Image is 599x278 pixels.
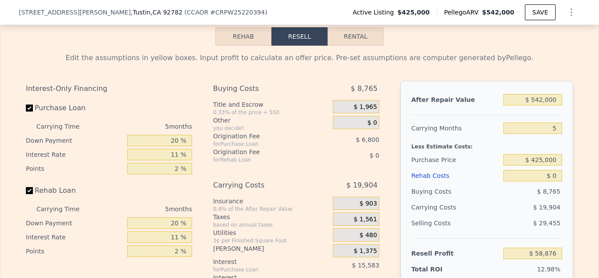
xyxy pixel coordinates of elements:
[213,257,311,266] div: Interest
[213,177,311,193] div: Carrying Costs
[444,8,482,17] span: Pellego ARV
[97,202,192,216] div: 5 months
[411,152,500,168] div: Purchase Price
[213,148,311,156] div: Origination Fee
[26,230,124,244] div: Interest Rate
[213,244,329,253] div: [PERSON_NAME]
[533,220,560,227] span: $ 29,455
[187,9,209,16] span: CCAOR
[411,136,562,152] div: Less Estimate Costs:
[482,9,514,16] span: $542,000
[353,247,377,255] span: $ 1,375
[351,81,378,97] span: $ 8,765
[271,27,328,46] button: Resell
[36,202,93,216] div: Carrying Time
[26,183,124,199] label: Rehab Loan
[213,81,311,97] div: Buying Costs
[150,9,182,16] span: , CA 92782
[411,168,500,184] div: Rehab Costs
[533,204,560,211] span: $ 19,904
[36,119,93,134] div: Carrying Time
[213,156,311,163] div: for Rehab Loan
[411,92,500,108] div: After Repair Value
[411,199,466,215] div: Carrying Costs
[563,4,580,21] button: Show Options
[26,216,124,230] div: Down Payment
[367,119,377,127] span: $ 0
[26,162,124,176] div: Points
[537,266,560,273] span: 12.98%
[210,9,265,16] span: # CRPW25220394
[213,228,329,237] div: Utilities
[213,266,311,273] div: for Purchase Loan
[97,119,192,134] div: 5 months
[397,8,430,17] span: $425,000
[353,8,397,17] span: Active Listing
[26,244,124,258] div: Points
[352,262,379,269] span: $ 15,583
[131,8,182,17] span: , Tustin
[184,8,267,17] div: ( )
[525,4,556,20] button: SAVE
[213,237,329,244] div: 3¢ per Finished Square Foot
[213,132,311,141] div: Origination Fee
[411,265,466,274] div: Total ROI
[328,27,384,46] button: Rental
[411,246,500,261] div: Resell Profit
[360,200,377,208] span: $ 903
[411,184,500,199] div: Buying Costs
[213,197,329,206] div: Insurance
[213,109,329,116] div: 0.33% of the price + 550
[19,8,131,17] span: [STREET_ADDRESS][PERSON_NAME]
[215,27,271,46] button: Rehab
[370,152,379,159] span: $ 0
[213,221,329,228] div: based on annual taxes
[26,148,124,162] div: Interest Rate
[411,120,500,136] div: Carrying Months
[411,215,500,231] div: Selling Costs
[26,134,124,148] div: Down Payment
[346,177,378,193] span: $ 19,904
[26,81,192,97] div: Interest-Only Financing
[213,206,329,213] div: 0.4% of the After Repair Value
[537,188,560,195] span: $ 8,765
[213,100,329,109] div: Title and Escrow
[213,125,329,132] div: you decide!
[213,141,311,148] div: for Purchase Loan
[353,216,377,224] span: $ 1,561
[26,105,33,112] input: Purchase Loan
[356,136,379,143] span: $ 6,800
[26,187,33,194] input: Rehab Loan
[213,116,329,125] div: Other
[360,231,377,239] span: $ 480
[353,103,377,111] span: $ 1,965
[26,100,124,116] label: Purchase Loan
[213,213,329,221] div: Taxes
[26,53,573,63] div: Edit the assumptions in yellow boxes. Input profit to calculate an offer price. Pre-set assumptio...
